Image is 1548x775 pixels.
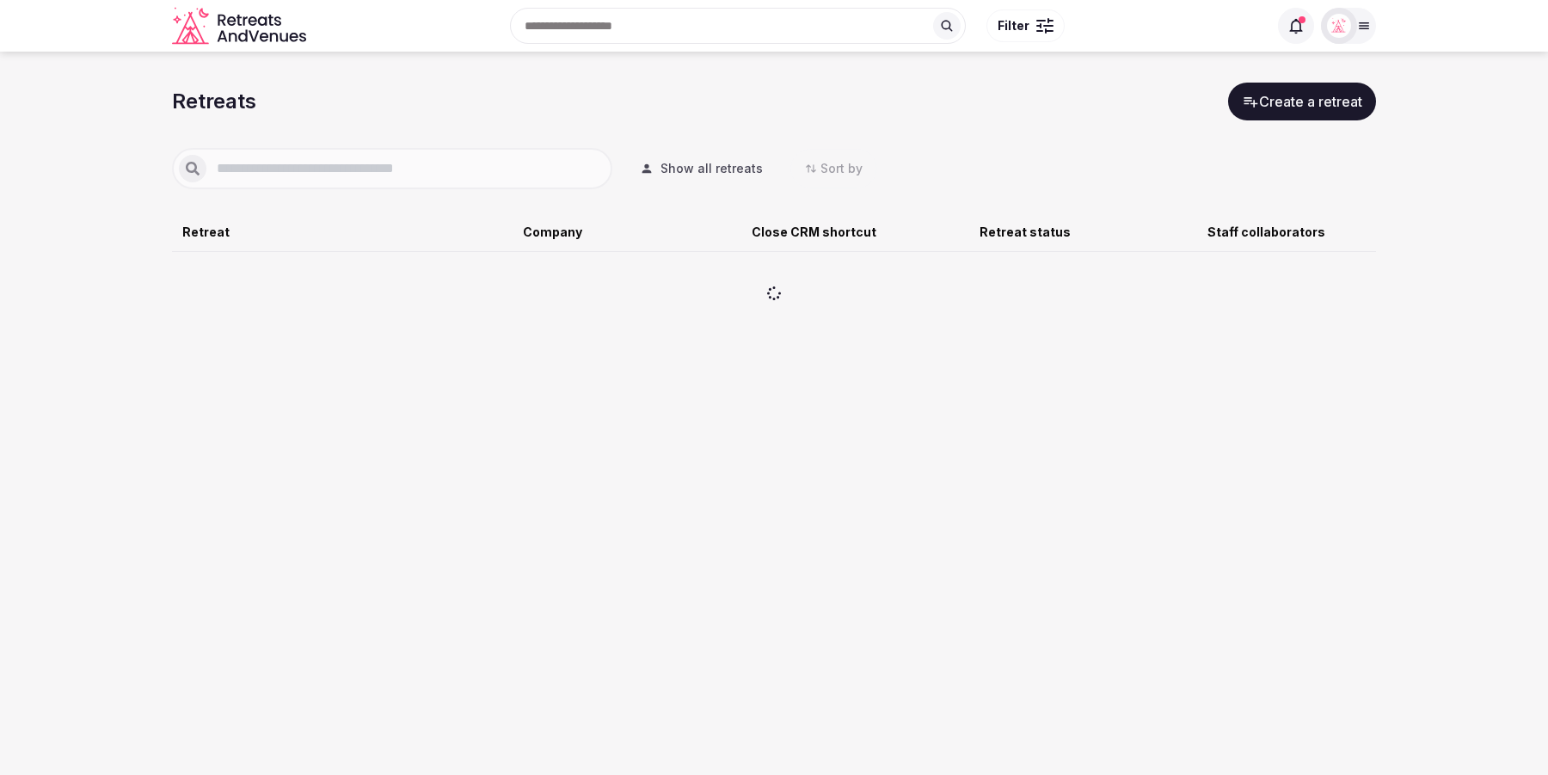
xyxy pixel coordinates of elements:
[182,224,509,241] div: Retreat
[172,7,310,46] a: Visit the homepage
[172,7,310,46] svg: Retreats and Venues company logo
[1228,83,1376,120] button: Create a retreat
[986,9,1065,42] button: Filter
[172,87,256,116] h1: Retreats
[1327,14,1351,38] img: Matt Grant Oakes
[980,224,1194,241] div: Retreat status
[523,224,737,241] div: Company
[626,150,777,188] button: Show all retreats
[660,160,763,177] span: Show all retreats
[752,224,966,241] div: Close CRM shortcut
[998,17,1029,34] span: Filter
[1207,225,1325,239] span: Staff collaborators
